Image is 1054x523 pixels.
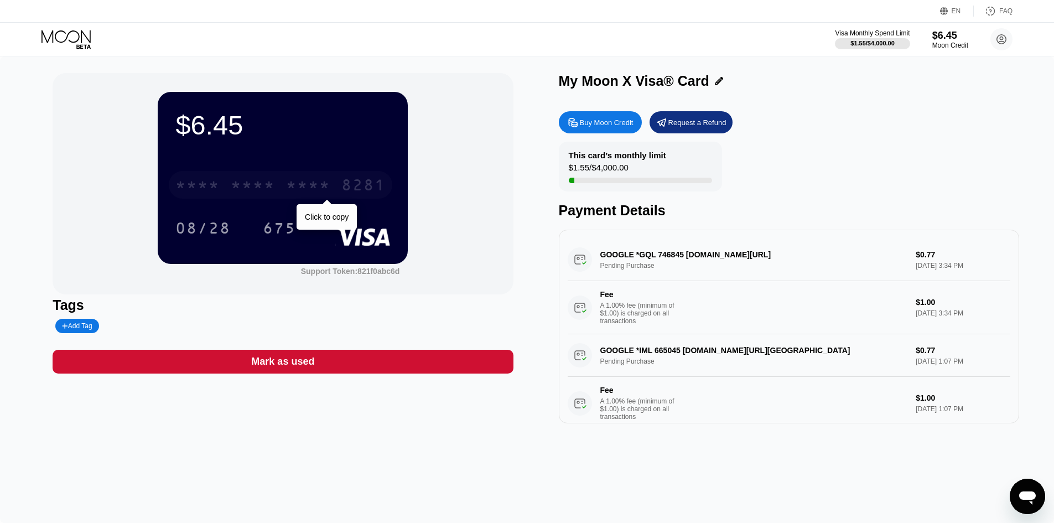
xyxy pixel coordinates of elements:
[255,214,304,242] div: 675
[568,377,1010,430] div: FeeA 1.00% fee (minimum of $1.00) is charged on all transactions$1.00[DATE] 1:07 PM
[668,118,726,127] div: Request a Refund
[62,322,92,330] div: Add Tag
[251,355,314,368] div: Mark as used
[301,267,400,276] div: Support Token: 821f0abc6d
[916,309,1010,317] div: [DATE] 3:34 PM
[600,302,683,325] div: A 1.00% fee (minimum of $1.00) is charged on all transactions
[1010,479,1045,514] iframe: Nút để khởi chạy cửa sổ nhắn tin
[932,30,968,49] div: $6.45Moon Credit
[569,163,629,178] div: $1.55 / $4,000.00
[916,298,1010,307] div: $1.00
[341,178,386,195] div: 8281
[835,29,910,37] div: Visa Monthly Spend Limit
[301,267,400,276] div: Support Token:821f0abc6d
[559,73,709,89] div: My Moon X Visa® Card
[916,405,1010,413] div: [DATE] 1:07 PM
[850,40,895,46] div: $1.55 / $4,000.00
[974,6,1013,17] div: FAQ
[600,386,678,395] div: Fee
[650,111,733,133] div: Request a Refund
[559,203,1019,219] div: Payment Details
[55,319,98,333] div: Add Tag
[580,118,634,127] div: Buy Moon Credit
[175,221,231,239] div: 08/28
[569,151,666,160] div: This card’s monthly limit
[952,7,961,15] div: EN
[263,221,296,239] div: 675
[568,281,1010,334] div: FeeA 1.00% fee (minimum of $1.00) is charged on all transactions$1.00[DATE] 3:34 PM
[999,7,1013,15] div: FAQ
[916,393,1010,402] div: $1.00
[932,30,968,42] div: $6.45
[932,42,968,49] div: Moon Credit
[53,297,513,313] div: Tags
[175,110,390,141] div: $6.45
[167,214,239,242] div: 08/28
[600,397,683,421] div: A 1.00% fee (minimum of $1.00) is charged on all transactions
[940,6,974,17] div: EN
[559,111,642,133] div: Buy Moon Credit
[600,290,678,299] div: Fee
[53,350,513,374] div: Mark as used
[835,29,910,49] div: Visa Monthly Spend Limit$1.55/$4,000.00
[305,213,349,221] div: Click to copy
